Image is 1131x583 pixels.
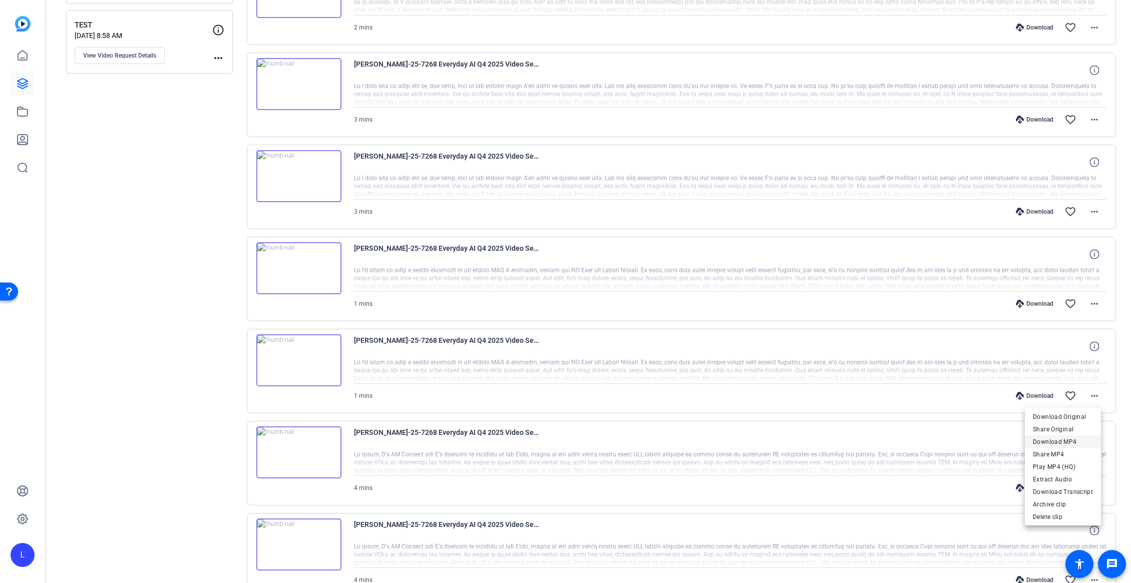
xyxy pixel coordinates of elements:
span: Download MP4 [1033,436,1093,448]
span: Delete clip [1033,511,1093,523]
span: Share Original [1033,423,1093,435]
span: Play MP4 (HQ) [1033,461,1093,473]
span: Share MP4 [1033,448,1093,460]
span: Extract Audio [1033,473,1093,485]
span: Download Transcript [1033,486,1093,498]
span: Archive clip [1033,498,1093,510]
span: Download Original [1033,411,1093,423]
